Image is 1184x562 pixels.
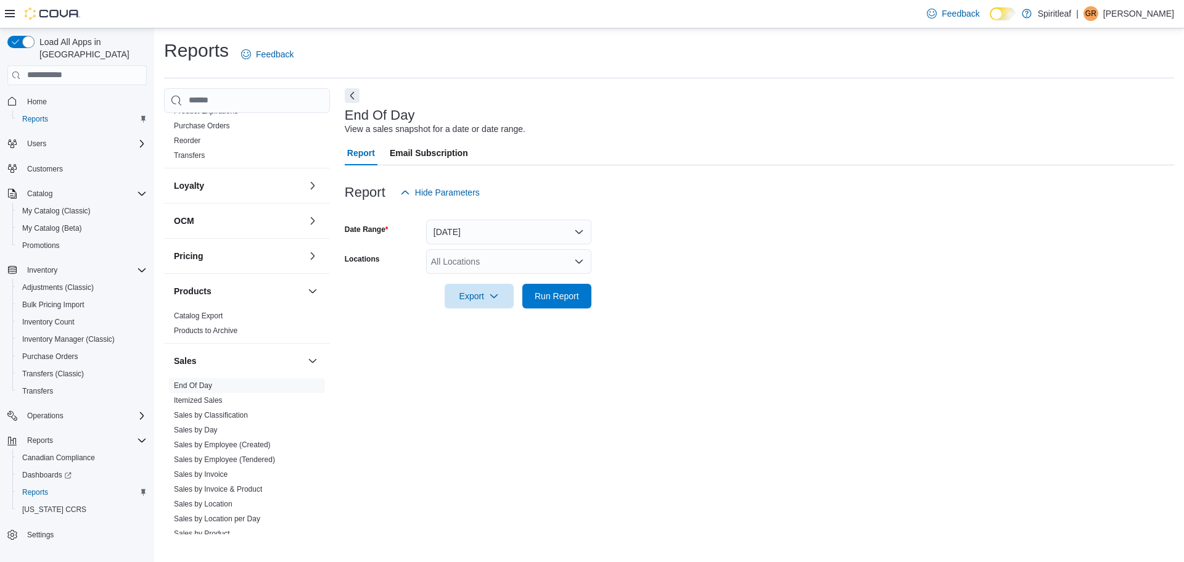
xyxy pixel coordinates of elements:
span: Operations [27,411,64,421]
h3: Pricing [174,250,203,262]
button: Settings [2,526,152,543]
p: Spiritleaf [1038,6,1071,21]
button: Pricing [305,249,320,263]
button: My Catalog (Beta) [12,220,152,237]
span: Sales by Classification [174,410,248,420]
span: Inventory [27,265,57,275]
label: Locations [345,254,380,264]
a: Sales by Employee (Created) [174,440,271,449]
span: Home [27,97,47,107]
a: End Of Day [174,381,212,390]
h3: Report [345,185,385,200]
a: Sales by Location per Day [174,514,260,523]
button: Canadian Compliance [12,449,152,466]
h3: OCM [174,215,194,227]
span: Users [27,139,46,149]
button: Run Report [522,284,591,308]
span: Operations [22,408,147,423]
a: My Catalog (Classic) [17,204,96,218]
span: Inventory Count [17,315,147,329]
span: My Catalog (Classic) [17,204,147,218]
span: Reorder [174,136,200,146]
button: Sales [305,353,320,368]
a: Feedback [922,1,984,26]
button: Inventory [22,263,62,278]
span: Settings [27,530,54,540]
a: Transfers (Classic) [17,366,89,381]
span: Bulk Pricing Import [22,300,84,310]
span: Customers [22,161,147,176]
a: Product Expirations [174,107,238,115]
a: Purchase Orders [17,349,83,364]
a: Feedback [236,42,298,67]
span: Dashboards [17,468,147,482]
button: Operations [22,408,68,423]
button: Pricing [174,250,303,262]
span: Adjustments (Classic) [22,283,94,292]
span: Sales by Day [174,425,218,435]
span: Settings [22,527,147,542]
span: Reports [27,436,53,445]
span: Itemized Sales [174,395,223,405]
span: My Catalog (Classic) [22,206,91,216]
span: Sales by Product [174,529,230,539]
p: [PERSON_NAME] [1103,6,1174,21]
span: Inventory Manager (Classic) [17,332,147,347]
button: Products [305,284,320,299]
span: Users [22,136,147,151]
a: Purchase Orders [174,122,230,130]
p: | [1076,6,1079,21]
a: Customers [22,162,68,176]
button: OCM [174,215,303,227]
a: Catalog Export [174,312,223,320]
button: [DATE] [426,220,591,244]
div: Gavin R [1083,6,1098,21]
h3: End Of Day [345,108,415,123]
span: Reports [22,487,48,497]
a: Sales by Employee (Tendered) [174,455,275,464]
span: Reports [17,485,147,500]
label: Date Range [345,225,388,234]
a: Sales by Location [174,500,232,508]
span: Reports [22,433,147,448]
span: Inventory [22,263,147,278]
span: Adjustments (Classic) [17,280,147,295]
button: Reports [22,433,58,448]
a: Sales by Invoice & Product [174,485,262,494]
button: Inventory Manager (Classic) [12,331,152,348]
button: Catalog [2,185,152,202]
span: Sales by Employee (Created) [174,440,271,450]
span: Purchase Orders [174,121,230,131]
span: Customers [27,164,63,174]
img: Cova [25,7,80,20]
span: Catalog [22,186,147,201]
span: Bulk Pricing Import [17,297,147,312]
button: Products [174,285,303,297]
span: Sales by Invoice & Product [174,484,262,494]
a: Bulk Pricing Import [17,297,89,312]
span: Export [452,284,506,308]
span: Canadian Compliance [22,453,95,463]
span: Promotions [17,238,147,253]
a: Transfers [174,151,205,160]
a: Products to Archive [174,326,237,335]
span: My Catalog (Beta) [17,221,147,236]
button: Open list of options [574,257,584,267]
h3: Loyalty [174,180,204,192]
a: Promotions [17,238,65,253]
button: Reports [12,110,152,128]
span: Catalog Export [174,311,223,321]
span: Reports [22,114,48,124]
span: [US_STATE] CCRS [22,505,86,514]
span: Transfers (Classic) [17,366,147,381]
button: OCM [305,213,320,228]
span: Sales by Location [174,499,232,509]
span: Catalog [27,189,52,199]
span: Report [347,141,375,165]
span: GR [1085,6,1096,21]
button: Inventory [2,262,152,279]
span: Sales by Location per Day [174,514,260,524]
span: Hide Parameters [415,186,480,199]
